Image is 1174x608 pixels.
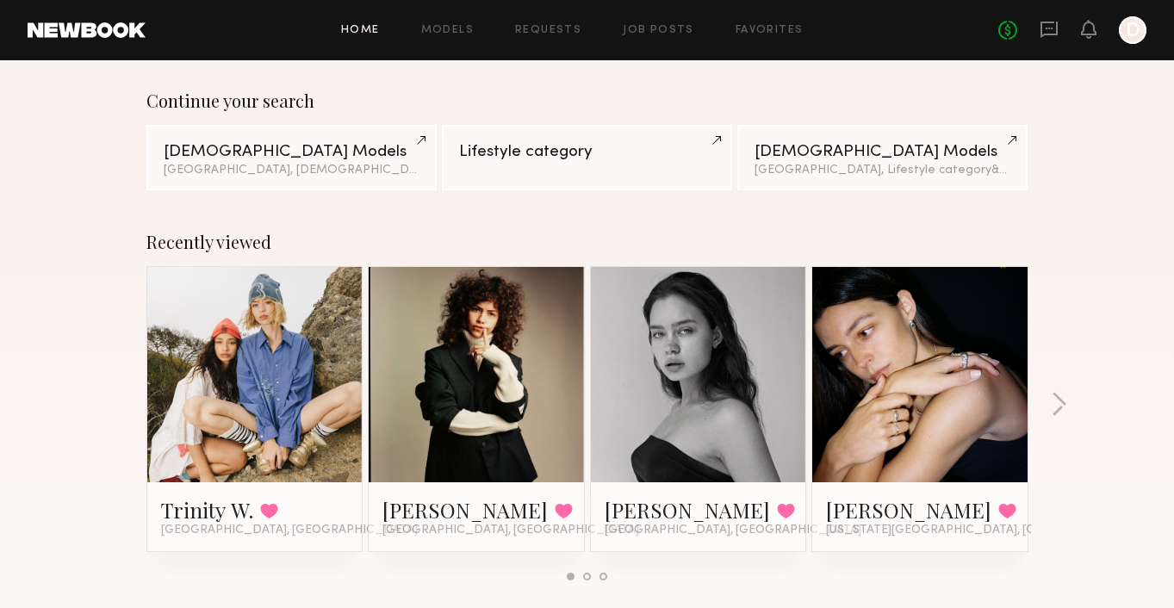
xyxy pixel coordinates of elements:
[164,144,419,160] div: [DEMOGRAPHIC_DATA] Models
[736,25,804,36] a: Favorites
[161,496,253,524] a: Trinity W.
[442,125,732,190] a: Lifestyle category
[605,496,770,524] a: [PERSON_NAME]
[146,90,1028,111] div: Continue your search
[737,125,1028,190] a: [DEMOGRAPHIC_DATA] Models[GEOGRAPHIC_DATA], Lifestyle category&5other filters
[826,496,991,524] a: [PERSON_NAME]
[146,232,1028,252] div: Recently viewed
[515,25,581,36] a: Requests
[161,524,418,537] span: [GEOGRAPHIC_DATA], [GEOGRAPHIC_DATA]
[826,524,1148,537] span: [US_STATE][GEOGRAPHIC_DATA], [GEOGRAPHIC_DATA]
[459,144,715,160] div: Lifestyle category
[1119,16,1146,44] a: D
[421,25,474,36] a: Models
[382,524,639,537] span: [GEOGRAPHIC_DATA], [GEOGRAPHIC_DATA]
[146,125,437,190] a: [DEMOGRAPHIC_DATA] Models[GEOGRAPHIC_DATA], [DEMOGRAPHIC_DATA]
[623,25,694,36] a: Job Posts
[164,164,419,177] div: [GEOGRAPHIC_DATA], [DEMOGRAPHIC_DATA]
[991,164,1074,176] span: & 5 other filter s
[755,144,1010,160] div: [DEMOGRAPHIC_DATA] Models
[755,164,1010,177] div: [GEOGRAPHIC_DATA], Lifestyle category
[605,524,861,537] span: [GEOGRAPHIC_DATA], [GEOGRAPHIC_DATA]
[382,496,548,524] a: [PERSON_NAME]
[341,25,380,36] a: Home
